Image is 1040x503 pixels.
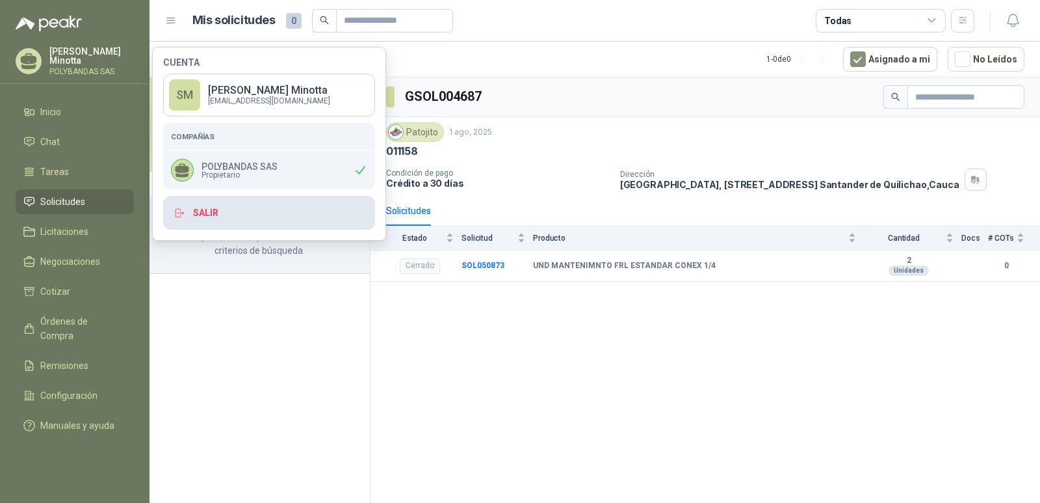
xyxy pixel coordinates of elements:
[864,256,954,266] b: 2
[16,279,134,304] a: Cotizar
[208,85,330,96] p: [PERSON_NAME] Minotta
[49,68,134,75] p: POLYBANDAS SAS
[16,309,134,348] a: Órdenes de Compra
[824,14,851,28] div: Todas
[49,47,134,65] p: [PERSON_NAME] Minotta
[16,129,134,154] a: Chat
[40,135,60,149] span: Chat
[461,226,533,250] th: Solicitud
[163,58,375,67] h4: Cuenta
[16,413,134,438] a: Manuales y ayuda
[201,171,278,179] span: Propietario
[16,189,134,214] a: Solicitudes
[208,97,330,105] p: [EMAIL_ADDRESS][DOMAIN_NAME]
[320,16,329,25] span: search
[16,159,134,184] a: Tareas
[533,261,716,271] b: UND MANTENIMNTO FRL ESTANDAR CONEX 1/4
[386,204,431,218] div: Solicitudes
[40,284,70,299] span: Cotizar
[171,131,367,143] h5: Compañías
[165,229,354,258] p: No hay solicitudes que coincidan con tus criterios de búsqueda.
[988,226,1040,250] th: # COTs
[405,87,484,107] h3: GSOL004687
[620,179,959,190] p: [GEOGRAPHIC_DATA], [STREET_ADDRESS] Santander de Quilichao , Cauca
[961,226,988,250] th: Docs
[386,169,610,178] p: Condición de pago
[864,226,961,250] th: Cantidad
[163,74,375,116] a: SM[PERSON_NAME] Minotta[EMAIL_ADDRESS][DOMAIN_NAME]
[16,353,134,378] a: Remisiones
[163,151,375,189] div: POLYBANDAS SASPropietario
[40,254,100,269] span: Negociaciones
[40,195,85,209] span: Solicitudes
[766,49,833,70] div: 1 - 0 de 0
[40,388,97,403] span: Configuración
[286,13,302,29] span: 0
[386,122,444,142] div: Patojito
[16,16,82,31] img: Logo peakr
[620,170,959,179] p: Dirección
[889,265,929,276] div: Unidades
[16,100,134,124] a: Inicio
[40,314,122,343] span: Órdenes de Compra
[386,178,610,189] p: Crédito a 30 días
[16,383,134,408] a: Configuración
[40,418,114,433] span: Manuales y ayuda
[370,226,461,250] th: Estado
[533,226,864,250] th: Producto
[40,165,69,179] span: Tareas
[40,105,61,119] span: Inicio
[449,126,492,139] p: 1 ago, 2025
[386,234,443,243] span: Estado
[864,234,943,243] span: Cantidad
[40,359,88,373] span: Remisiones
[988,260,1024,272] b: 0
[948,47,1024,72] button: No Leídos
[461,234,515,243] span: Solicitud
[843,47,937,72] button: Asignado a mi
[988,234,1014,243] span: # COTs
[533,234,846,243] span: Producto
[163,196,375,230] button: Salir
[16,249,134,274] a: Negociaciones
[169,79,200,111] div: SM
[192,11,276,30] h1: Mis solicitudes
[461,261,504,270] a: SOL050873
[891,92,900,102] span: search
[201,162,278,171] p: POLYBANDAS SAS
[400,258,440,274] div: Cerrado
[386,144,418,158] p: 011158
[16,219,134,244] a: Licitaciones
[40,224,88,239] span: Licitaciones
